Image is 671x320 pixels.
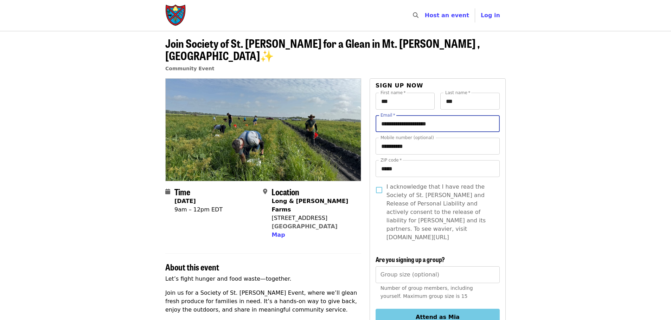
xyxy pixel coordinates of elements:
[174,198,196,204] strong: [DATE]
[271,185,299,198] span: Location
[481,12,500,19] span: Log in
[425,12,469,19] a: Host an event
[165,4,186,27] img: Society of St. Andrew - Home
[376,115,500,132] input: Email
[174,185,190,198] span: Time
[381,136,434,140] label: Mobile number (optional)
[440,93,500,110] input: Last name
[165,66,214,71] a: Community Event
[165,35,480,64] span: Join Society of St. [PERSON_NAME] for a Glean in Mt. [PERSON_NAME] , [GEOGRAPHIC_DATA]✨
[166,79,361,181] img: Join Society of St. Andrew for a Glean in Mt. Dora , FL✨ organized by Society of St. Andrew
[263,188,267,195] i: map-marker-alt icon
[165,289,361,314] p: Join us for a Society of St. [PERSON_NAME] Event, where we’ll glean fresh produce for families in...
[423,7,428,24] input: Search
[271,231,285,239] button: Map
[174,205,223,214] div: 9am – 12pm EDT
[271,231,285,238] span: Map
[376,266,500,283] input: [object Object]
[386,183,494,242] span: I acknowledge that I have read the Society of St. [PERSON_NAME] and Release of Personal Liability...
[271,223,337,230] a: [GEOGRAPHIC_DATA]
[376,138,500,155] input: Mobile number (optional)
[445,91,470,95] label: Last name
[165,188,170,195] i: calendar icon
[381,113,395,117] label: Email
[165,261,219,273] span: About this event
[376,82,423,89] span: Sign up now
[475,8,506,22] button: Log in
[376,160,500,177] input: ZIP code
[381,158,402,162] label: ZIP code
[271,214,355,222] div: [STREET_ADDRESS]
[413,12,418,19] i: search icon
[165,275,361,283] p: Let’s fight hunger and food waste—together.
[271,198,348,213] strong: Long & [PERSON_NAME] Farms
[381,285,473,299] span: Number of group members, including yourself. Maximum group size is 15
[376,255,445,264] span: Are you signing up a group?
[376,93,435,110] input: First name
[381,91,406,95] label: First name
